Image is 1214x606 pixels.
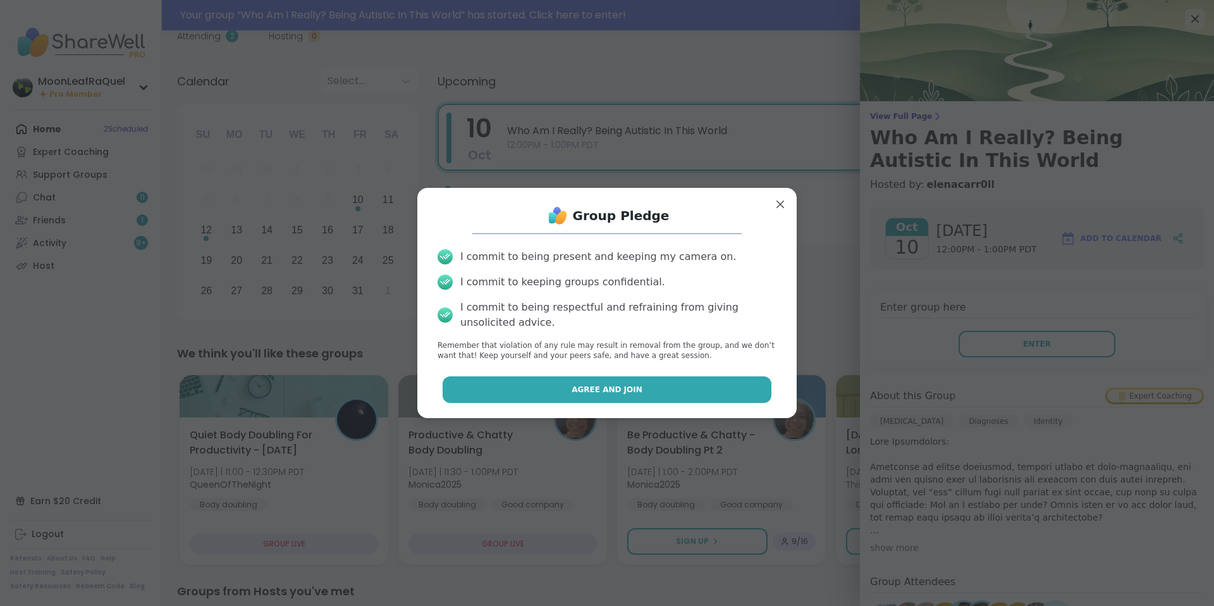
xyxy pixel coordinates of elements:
[460,300,776,330] div: I commit to being respectful and refraining from giving unsolicited advice.
[572,384,642,395] span: Agree and Join
[545,203,570,228] img: ShareWell Logo
[443,376,772,403] button: Agree and Join
[438,340,776,362] p: Remember that violation of any rule may result in removal from the group, and we don’t want that!...
[460,249,736,264] div: I commit to being present and keeping my camera on.
[573,207,670,225] h1: Group Pledge
[460,275,665,290] div: I commit to keeping groups confidential.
